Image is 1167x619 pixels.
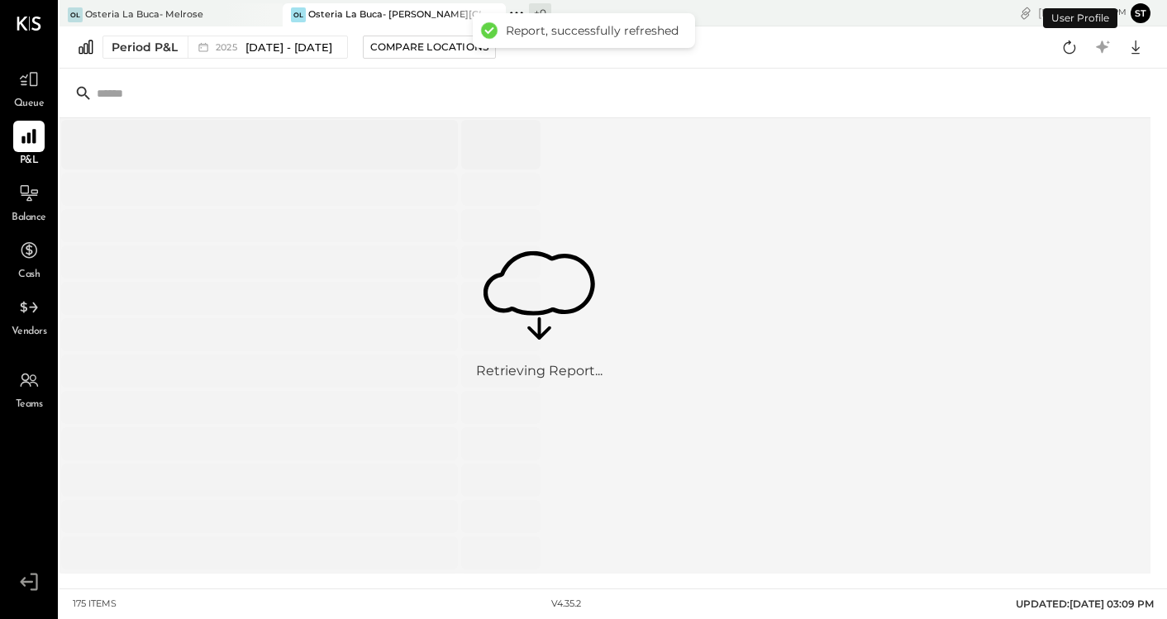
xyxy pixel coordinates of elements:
[16,398,43,412] span: Teams
[551,598,581,611] div: v 4.35.2
[1016,598,1154,610] span: UPDATED: [DATE] 03:09 PM
[1131,3,1150,23] button: st
[1,235,57,283] a: Cash
[245,40,332,55] span: [DATE] - [DATE]
[14,97,45,112] span: Queue
[73,598,117,611] div: 175 items
[1,292,57,340] a: Vendors
[12,325,47,340] span: Vendors
[476,363,603,382] div: Retrieving Report...
[529,3,551,22] div: + 0
[102,36,348,59] button: Period P&L 2025[DATE] - [DATE]
[308,8,481,21] div: Osteria La Buca- [PERSON_NAME][GEOGRAPHIC_DATA]
[1,121,57,169] a: P&L
[363,36,496,59] button: Compare Locations
[291,7,306,22] div: OL
[85,8,203,21] div: Osteria La Buca- Melrose
[20,154,39,169] span: P&L
[1017,4,1034,21] div: copy link
[1077,5,1110,21] span: 3 : 09
[1,364,57,412] a: Teams
[1,178,57,226] a: Balance
[12,211,46,226] span: Balance
[112,39,178,55] div: Period P&L
[216,43,241,52] span: 2025
[1043,8,1117,28] div: User Profile
[370,40,488,54] div: Compare Locations
[1112,7,1127,18] span: pm
[68,7,83,22] div: OL
[506,23,679,38] div: Report, successfully refreshed
[1038,5,1127,21] div: [DATE]
[1,64,57,112] a: Queue
[18,268,40,283] span: Cash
